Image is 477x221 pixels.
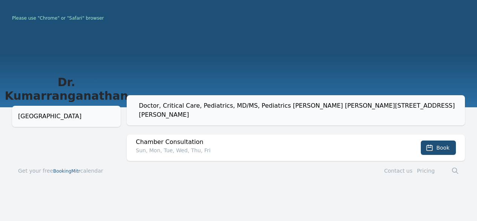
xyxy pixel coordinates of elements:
a: Contact us [384,168,413,174]
div: [GEOGRAPHIC_DATA] [18,112,115,121]
span: BookingMitr [53,168,80,174]
button: Book [421,141,456,155]
a: Pricing [417,168,435,174]
h2: Chamber Consultation [136,138,389,147]
span: Book [436,144,449,151]
h1: Dr. Kumarranganathan [12,76,121,103]
div: Doctor, Critical Care, Pediatrics, MD/MS, Pediatrics [PERSON_NAME] [PERSON_NAME][STREET_ADDRESS][... [139,101,459,119]
a: Get your freeBookingMitrcalendar [18,167,103,175]
p: Sun, Mon, Tue, Wed, Thu, Fri [136,147,389,154]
